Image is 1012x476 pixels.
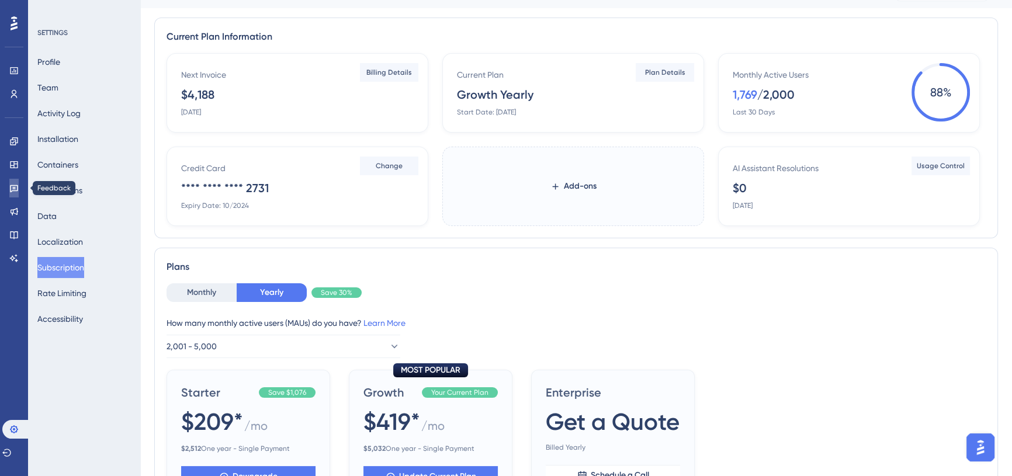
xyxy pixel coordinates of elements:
button: Rate Limiting [37,283,86,304]
button: Accessibility [37,308,83,329]
span: One year - Single Payment [181,444,316,453]
span: 2,001 - 5,000 [167,339,217,353]
span: Get a Quote [546,405,680,438]
div: MOST POPULAR [393,363,468,377]
button: Profile [37,51,60,72]
button: Team [37,77,58,98]
span: 88 % [912,63,970,121]
iframe: UserGuiding AI Assistant Launcher [963,430,998,465]
div: $4,188 [181,86,214,103]
button: Activity Log [37,103,81,124]
span: Billing Details [366,68,412,77]
button: Usage Control [912,157,970,175]
span: Billed Yearly [546,443,680,452]
div: Monthly Active Users [733,68,809,82]
div: SETTINGS [37,28,132,37]
button: Plan Details [636,63,694,82]
div: / 2,000 [757,86,795,103]
div: Growth Yearly [457,86,533,103]
span: Enterprise [546,384,680,401]
div: Current Plan [457,68,504,82]
div: Credit Card [181,161,226,175]
div: Plans [167,260,986,274]
button: Subscription [37,257,84,278]
span: One year - Single Payment [363,444,498,453]
span: / mo [421,418,445,439]
div: AI Assistant Resolutions [733,161,819,175]
button: Integrations [37,180,82,201]
span: / mo [244,418,268,439]
button: Localization [37,231,83,252]
div: Start Date: [DATE] [457,107,516,117]
div: 1,769 [733,86,757,103]
span: Plan Details [645,68,685,77]
button: Change [360,157,418,175]
button: Billing Details [360,63,418,82]
span: Add-ons [564,179,597,193]
span: Usage Control [917,161,965,171]
span: Growth [363,384,417,401]
button: Add-ons [550,176,597,197]
div: Current Plan Information [167,30,986,44]
div: Expiry Date: 10/2024 [181,201,249,210]
span: Save $1,076 [268,388,306,397]
button: Monthly [167,283,237,302]
button: Data [37,206,57,227]
div: $0 [733,180,747,196]
button: Containers [37,154,78,175]
button: Yearly [237,283,307,302]
b: $ 5,032 [363,444,386,453]
span: Starter [181,384,254,401]
span: $419* [363,405,420,438]
span: Save 30% [321,288,352,297]
div: [DATE] [181,107,201,117]
span: Change [376,161,403,171]
button: 2,001 - 5,000 [167,335,400,358]
button: Installation [37,128,78,150]
b: $ 2,512 [181,444,201,453]
div: Last 30 Days [733,107,775,117]
div: [DATE] [733,201,753,210]
a: Learn More [363,318,406,328]
span: $209* [181,405,243,438]
div: Next Invoice [181,68,226,82]
span: Your Current Plan [431,388,488,397]
div: How many monthly active users (MAUs) do you have? [167,316,986,330]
